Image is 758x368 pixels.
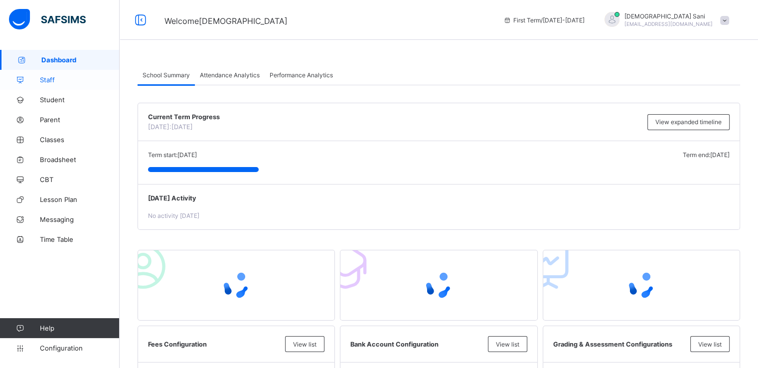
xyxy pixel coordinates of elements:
[624,21,713,27] span: [EMAIL_ADDRESS][DOMAIN_NAME]
[40,324,119,332] span: Help
[200,71,260,79] span: Attendance Analytics
[40,76,120,84] span: Staff
[41,56,120,64] span: Dashboard
[40,136,120,144] span: Classes
[148,194,730,202] span: [DATE] Activity
[503,16,585,24] span: session/term information
[9,9,86,30] img: safsims
[40,96,120,104] span: Student
[148,341,280,348] span: Fees Configuration
[148,123,193,131] span: [DATE]: [DATE]
[148,113,642,121] span: Current Term Progress
[40,116,120,124] span: Parent
[293,341,316,348] span: View list
[40,156,120,164] span: Broadsheet
[40,344,119,352] span: Configuration
[148,212,199,219] span: No activity [DATE]
[40,195,120,203] span: Lesson Plan
[655,118,722,126] span: View expanded timeline
[148,151,197,159] span: Term start: [DATE]
[595,12,734,28] div: MusaSani
[496,341,519,348] span: View list
[40,215,120,223] span: Messaging
[350,341,482,348] span: Bank Account Configuration
[40,176,120,184] span: CBT
[143,71,190,79] span: School Summary
[40,235,120,243] span: Time Table
[683,151,730,159] span: Term end: [DATE]
[553,341,685,348] span: Grading & Assessment Configurations
[624,12,713,20] span: [DEMOGRAPHIC_DATA] Sani
[698,341,722,348] span: View list
[164,16,288,26] span: Welcome [DEMOGRAPHIC_DATA]
[270,71,333,79] span: Performance Analytics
